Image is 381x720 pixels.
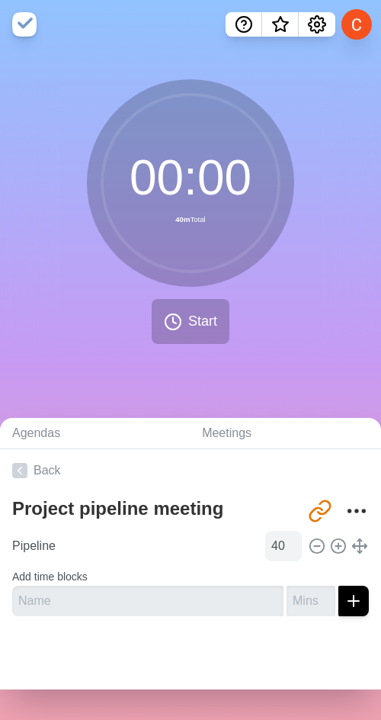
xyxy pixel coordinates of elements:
[6,531,262,561] input: Name
[190,418,381,449] a: Meetings
[12,586,283,616] input: Name
[262,12,299,37] button: What’s new
[152,299,229,344] button: Start
[341,496,372,526] button: More
[226,12,262,37] button: Help
[299,12,335,37] button: Settings
[12,12,37,37] img: timeblocks logo
[305,496,335,526] button: Share link
[188,311,217,332] span: Start
[12,571,88,583] label: Add time blocks
[265,531,302,561] input: Mins
[287,586,335,616] input: Mins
